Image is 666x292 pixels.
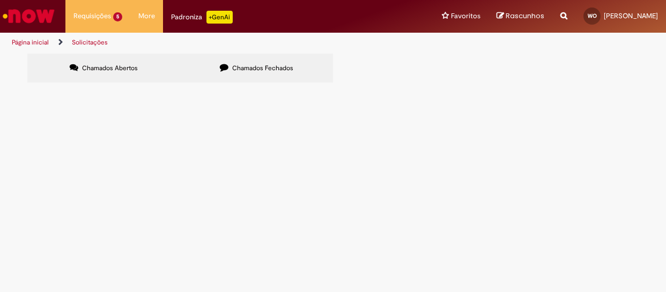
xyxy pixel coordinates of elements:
[113,12,122,21] span: 5
[171,11,233,24] div: Padroniza
[1,5,56,27] img: ServiceNow
[232,64,293,72] span: Chamados Fechados
[604,11,658,20] span: [PERSON_NAME]
[8,33,436,53] ul: Trilhas de página
[82,64,138,72] span: Chamados Abertos
[73,11,111,21] span: Requisições
[497,11,544,21] a: Rascunhos
[72,38,108,47] a: Solicitações
[588,12,597,19] span: WO
[12,38,49,47] a: Página inicial
[451,11,480,21] span: Favoritos
[506,11,544,21] span: Rascunhos
[138,11,155,21] span: More
[206,11,233,24] p: +GenAi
